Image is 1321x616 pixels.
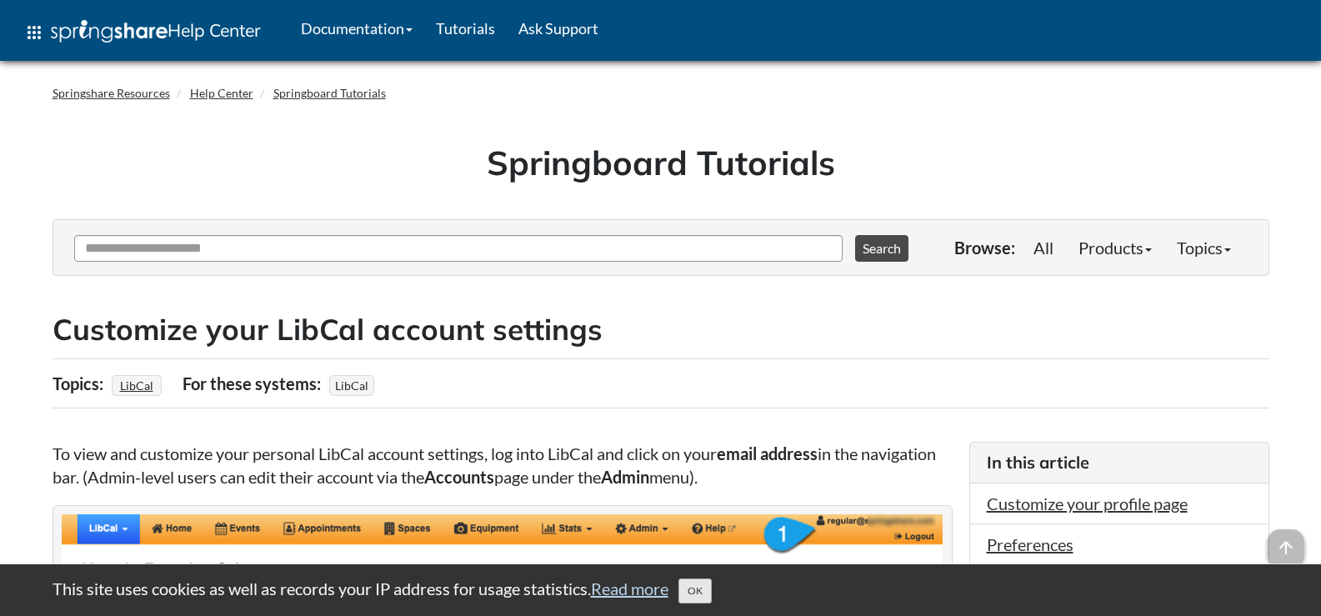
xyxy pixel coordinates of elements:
a: LibCal [118,373,156,398]
a: arrow_upward [1268,531,1304,551]
a: Customize your profile page [987,493,1188,513]
a: Topics [1164,231,1243,264]
span: LibCal [329,375,374,396]
a: All [1021,231,1066,264]
a: Springboard Tutorials [273,86,386,100]
button: Search [855,235,908,262]
p: To view and customize your personal LibCal account settings, log into LibCal and click on your in... [53,442,953,488]
div: This site uses cookies as well as records your IP address for usage statistics. [36,577,1286,603]
strong: email address [717,443,818,463]
p: Browse: [954,236,1015,259]
h2: Customize your LibCal account settings [53,309,1269,350]
div: Topics: [53,368,108,399]
a: Read more [591,578,668,598]
a: Preferences [987,534,1073,554]
a: Ask Support [507,8,610,49]
span: apps [24,23,44,43]
a: Springshare Resources [53,86,170,100]
span: arrow_upward [1268,529,1304,566]
span: Help Center [168,19,261,41]
a: apps Help Center [13,8,273,58]
h1: Springboard Tutorials [65,139,1257,186]
img: Springshare [51,20,168,43]
a: Tutorials [424,8,507,49]
div: For these systems: [183,368,325,399]
h3: In this article [987,451,1252,474]
img: the email address link in the navigation bar [62,514,943,613]
strong: Accounts [424,467,494,487]
button: Close [678,578,712,603]
a: Help Center [190,86,253,100]
a: Documentation [289,8,424,49]
strong: Admin [601,467,649,487]
a: Products [1066,231,1164,264]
